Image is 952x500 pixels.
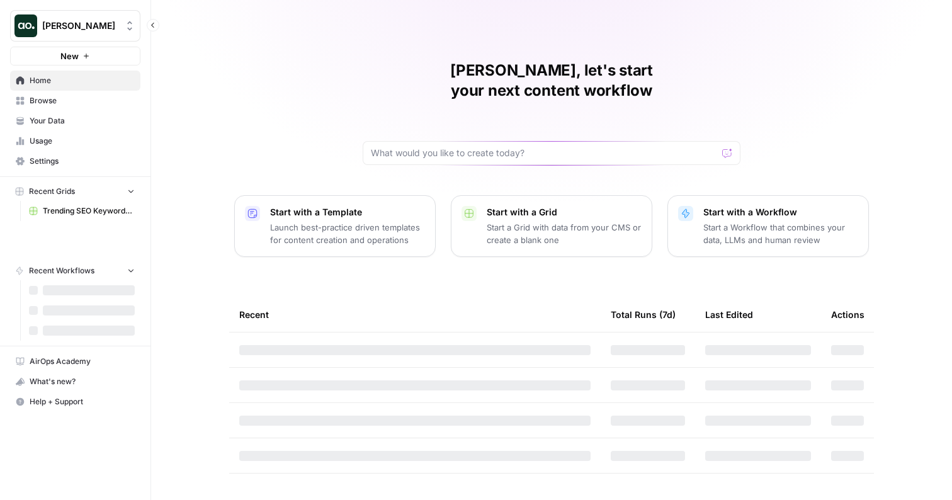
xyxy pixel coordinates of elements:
span: Home [30,75,135,86]
a: Browse [10,91,140,111]
span: [PERSON_NAME] [42,20,118,32]
button: Start with a WorkflowStart a Workflow that combines your data, LLMs and human review [667,195,869,257]
div: Last Edited [705,297,753,332]
p: Start a Grid with data from your CMS or create a blank one [487,221,642,246]
span: New [60,50,79,62]
h1: [PERSON_NAME], let's start your next content workflow [363,60,740,101]
span: Trending SEO Keywords Grid [43,205,135,217]
button: New [10,47,140,65]
span: Settings [30,156,135,167]
p: Launch best-practice driven templates for content creation and operations [270,221,425,246]
div: Actions [831,297,864,332]
button: Recent Grids [10,182,140,201]
button: Recent Workflows [10,261,140,280]
img: Zoe Jessup Logo [14,14,37,37]
a: Your Data [10,111,140,131]
div: Recent [239,297,591,332]
button: Start with a GridStart a Grid with data from your CMS or create a blank one [451,195,652,257]
a: Home [10,71,140,91]
span: Browse [30,95,135,106]
span: Help + Support [30,396,135,407]
span: Recent Grids [29,186,75,197]
div: Total Runs (7d) [611,297,676,332]
a: AirOps Academy [10,351,140,372]
div: What's new? [11,372,140,391]
span: AirOps Academy [30,356,135,367]
button: Start with a TemplateLaunch best-practice driven templates for content creation and operations [234,195,436,257]
a: Trending SEO Keywords Grid [23,201,140,221]
p: Start with a Grid [487,206,642,219]
a: Usage [10,131,140,151]
p: Start with a Template [270,206,425,219]
input: What would you like to create today? [371,147,717,159]
span: Usage [30,135,135,147]
button: What's new? [10,372,140,392]
a: Settings [10,151,140,171]
span: Recent Workflows [29,265,94,276]
p: Start a Workflow that combines your data, LLMs and human review [703,221,858,246]
button: Help + Support [10,392,140,412]
span: Your Data [30,115,135,127]
button: Workspace: Zoe Jessup [10,10,140,42]
p: Start with a Workflow [703,206,858,219]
